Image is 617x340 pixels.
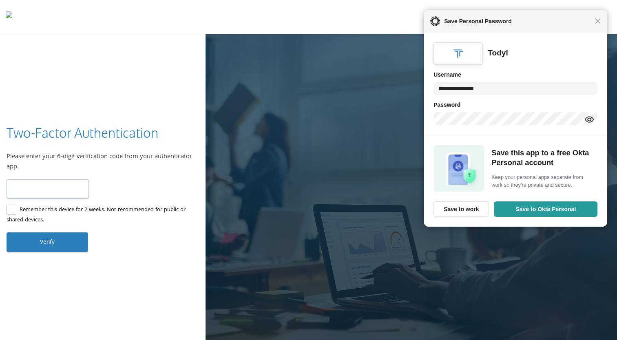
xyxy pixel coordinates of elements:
span: Save Personal Password [440,16,595,26]
span: Keep your personal apps separate from work so they're private and secure. [491,173,595,189]
img: todyl-logo-dark.svg [6,9,12,25]
h5: Save this app to a free Okta Personal account [491,148,595,167]
h3: Two-Factor Authentication [7,124,158,142]
h6: Username [433,70,597,79]
img: t+j1WAAAAAZJREFUAwAjhTpQrdk9WAAAAABJRU5ErkJggg== [452,47,465,60]
span: Close [595,18,601,24]
div: Todyl [488,48,508,58]
h6: Password [433,100,597,110]
button: Save to Okta Personal [494,201,597,217]
button: Save to work [433,201,489,217]
label: Remember this device for 2 weeks. Not recommended for public or shared devices. [7,205,192,225]
div: Please enter your 6-digit verification code from your authenticator app. [7,152,199,173]
button: Verify [7,232,88,252]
